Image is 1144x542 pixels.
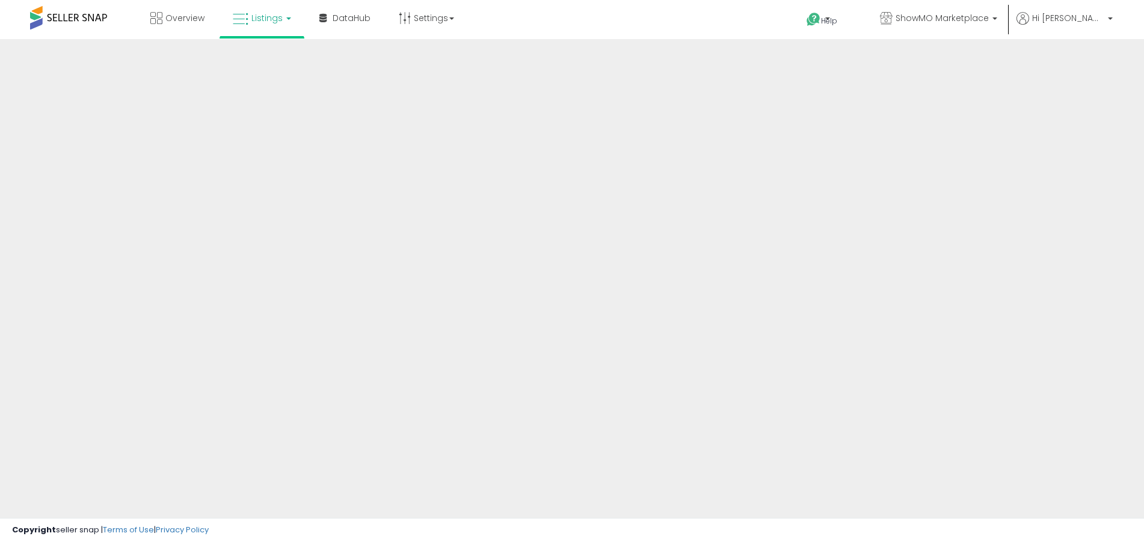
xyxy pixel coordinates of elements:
[1032,12,1104,24] span: Hi [PERSON_NAME]
[12,524,56,535] strong: Copyright
[1016,12,1113,39] a: Hi [PERSON_NAME]
[821,16,837,26] span: Help
[12,525,209,536] div: seller snap | |
[103,524,154,535] a: Terms of Use
[333,12,371,24] span: DataHub
[156,524,209,535] a: Privacy Policy
[806,12,821,27] i: Get Help
[797,3,861,39] a: Help
[896,12,989,24] span: ShowMO Marketplace
[251,12,283,24] span: Listings
[165,12,205,24] span: Overview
